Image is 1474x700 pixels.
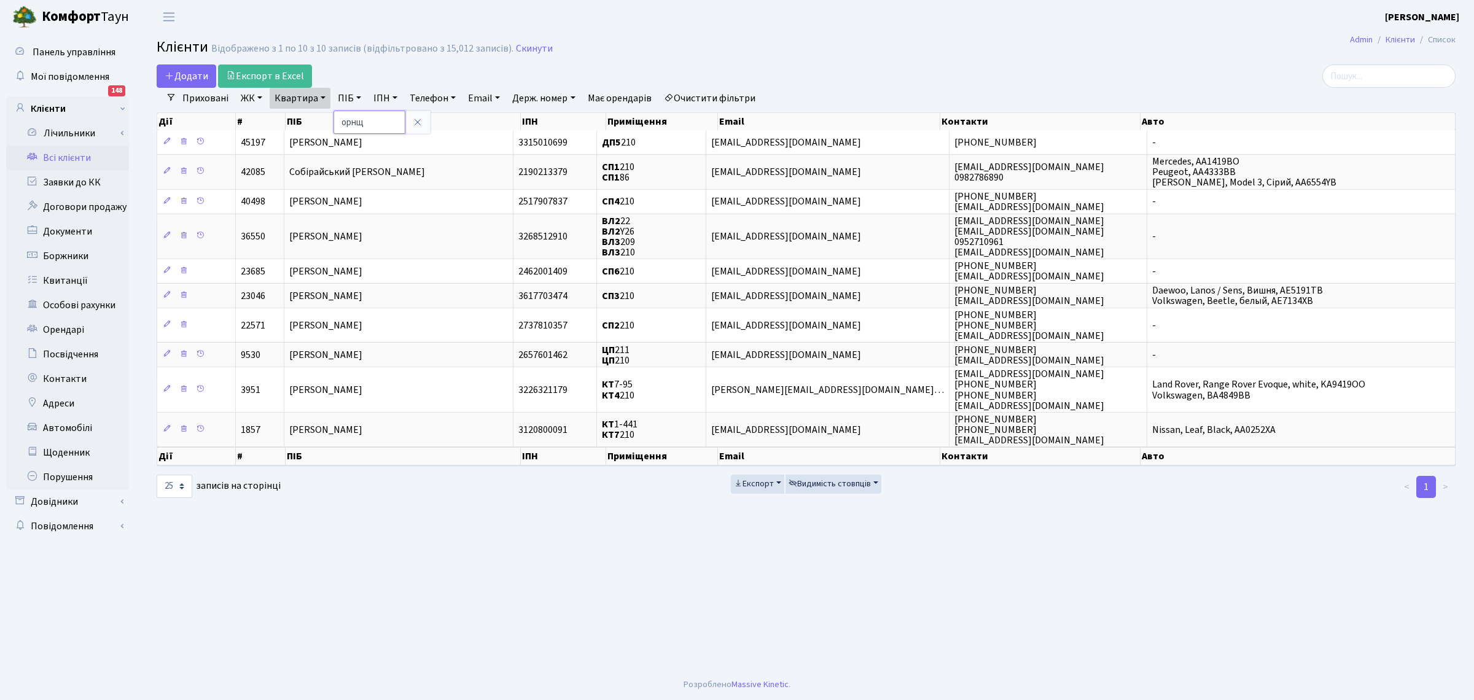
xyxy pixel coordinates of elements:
span: [EMAIL_ADDRESS][DOMAIN_NAME] [711,319,861,332]
a: ПІБ [333,88,366,109]
span: [EMAIL_ADDRESS][DOMAIN_NAME] [711,348,861,362]
a: Квитанції [6,268,129,293]
span: 40498 [241,195,265,209]
th: Дії [157,113,236,130]
span: [PERSON_NAME] [289,230,362,243]
a: Має орендарів [583,88,657,109]
span: Панель управління [33,45,115,59]
span: [EMAIL_ADDRESS][DOMAIN_NAME] [711,136,861,149]
span: - [1152,195,1156,209]
span: [PHONE_NUMBER] [EMAIL_ADDRESS][DOMAIN_NAME] [954,284,1104,308]
span: 210 [602,195,634,209]
span: [EMAIL_ADDRESS][DOMAIN_NAME] [711,195,861,209]
span: Мої повідомлення [31,70,109,84]
span: [PERSON_NAME] [289,195,362,209]
a: Мої повідомлення148 [6,64,129,89]
b: ЦП [602,343,615,357]
a: Контакти [6,367,129,391]
span: - [1152,265,1156,278]
span: [EMAIL_ADDRESS][DOMAIN_NAME] [PHONE_NUMBER] [PHONE_NUMBER] [EMAIL_ADDRESS][DOMAIN_NAME] [954,367,1104,412]
input: Пошук... [1322,64,1456,88]
span: 210 86 [602,160,634,184]
a: Адреси [6,391,129,416]
span: [PERSON_NAME] [289,136,362,149]
span: [EMAIL_ADDRESS][DOMAIN_NAME] 0982786890 [954,160,1104,184]
a: Щоденник [6,440,129,465]
span: 210 [602,265,634,278]
b: Комфорт [42,7,101,26]
div: Відображено з 1 по 10 з 10 записів (відфільтровано з 15,012 записів). [211,43,513,55]
span: [PHONE_NUMBER] [PHONE_NUMBER] [EMAIL_ADDRESS][DOMAIN_NAME] [954,308,1104,343]
span: - [1152,230,1156,243]
a: Клієнти [6,96,129,121]
span: 9530 [241,348,260,362]
a: Порушення [6,465,129,489]
span: 7-95 210 [602,378,634,402]
a: 1 [1416,476,1436,498]
span: [PERSON_NAME][EMAIL_ADDRESS][DOMAIN_NAME]… [711,383,944,397]
span: [PERSON_NAME] [289,348,362,362]
nav: breadcrumb [1332,27,1474,53]
b: СП1 [602,171,620,184]
a: Експорт в Excel [218,64,312,88]
b: КТ [602,378,614,392]
th: Контакти [940,113,1141,130]
span: 211 210 [602,343,630,367]
a: Договори продажу [6,195,129,219]
span: 210 [602,319,634,332]
b: КТ4 [602,389,620,402]
span: [EMAIL_ADDRESS][DOMAIN_NAME] [711,423,861,437]
a: Додати [157,64,216,88]
span: 210 [602,289,634,303]
span: [PHONE_NUMBER] [EMAIL_ADDRESS][DOMAIN_NAME] [954,259,1104,283]
span: Таун [42,7,129,28]
span: [PERSON_NAME] [289,423,362,437]
th: Email [718,113,941,130]
b: КТ [602,418,614,431]
span: 1857 [241,423,260,437]
b: ЦП [602,354,615,367]
span: [PHONE_NUMBER] [EMAIL_ADDRESS][DOMAIN_NAME] [954,343,1104,367]
span: Nissan, Leaf, Black, AA0252XA [1152,423,1276,437]
th: Приміщення [606,447,718,465]
span: 45197 [241,136,265,149]
a: Особові рахунки [6,293,129,317]
a: Очистити фільтри [659,88,760,109]
a: ІПН [368,88,402,109]
span: [PHONE_NUMBER] [PHONE_NUMBER] [EMAIL_ADDRESS][DOMAIN_NAME] [954,413,1104,447]
button: Видимість стовпців [786,475,881,494]
b: ВЛ2 [602,225,620,238]
span: Daewoo, Lanos / Sens, Вишня, АЕ5191ТВ Volkswagen, Beetle, белый, АЕ7134ХВ [1152,284,1323,308]
span: Експорт [734,478,774,490]
span: 3226321179 [518,383,567,397]
th: # [236,113,286,130]
b: СП6 [602,265,620,278]
span: 42085 [241,165,265,179]
th: Приміщення [606,113,718,130]
span: [PHONE_NUMBER] [EMAIL_ADDRESS][DOMAIN_NAME] [954,190,1104,214]
a: Приховані [177,88,233,109]
span: 2517907837 [518,195,567,209]
a: Держ. номер [507,88,580,109]
th: Авто [1141,447,1456,465]
b: СП1 [602,160,620,174]
div: 148 [108,85,125,96]
span: 2737810357 [518,319,567,332]
a: Email [463,88,505,109]
a: Посвідчення [6,342,129,367]
span: 3120800091 [518,423,567,437]
a: Клієнти [1386,33,1415,46]
span: [EMAIL_ADDRESS][DOMAIN_NAME] [711,289,861,303]
a: Документи [6,219,129,244]
th: ІПН [521,447,606,465]
span: Собірайський [PERSON_NAME] [289,165,425,179]
span: 3617703474 [518,289,567,303]
b: СП2 [602,319,620,332]
a: Повідомлення [6,514,129,539]
span: 2657601462 [518,348,567,362]
b: КТ7 [602,428,620,441]
button: Експорт [731,475,784,494]
div: Розроблено . [684,678,790,691]
span: - [1152,348,1156,362]
th: Авто [1141,113,1456,130]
